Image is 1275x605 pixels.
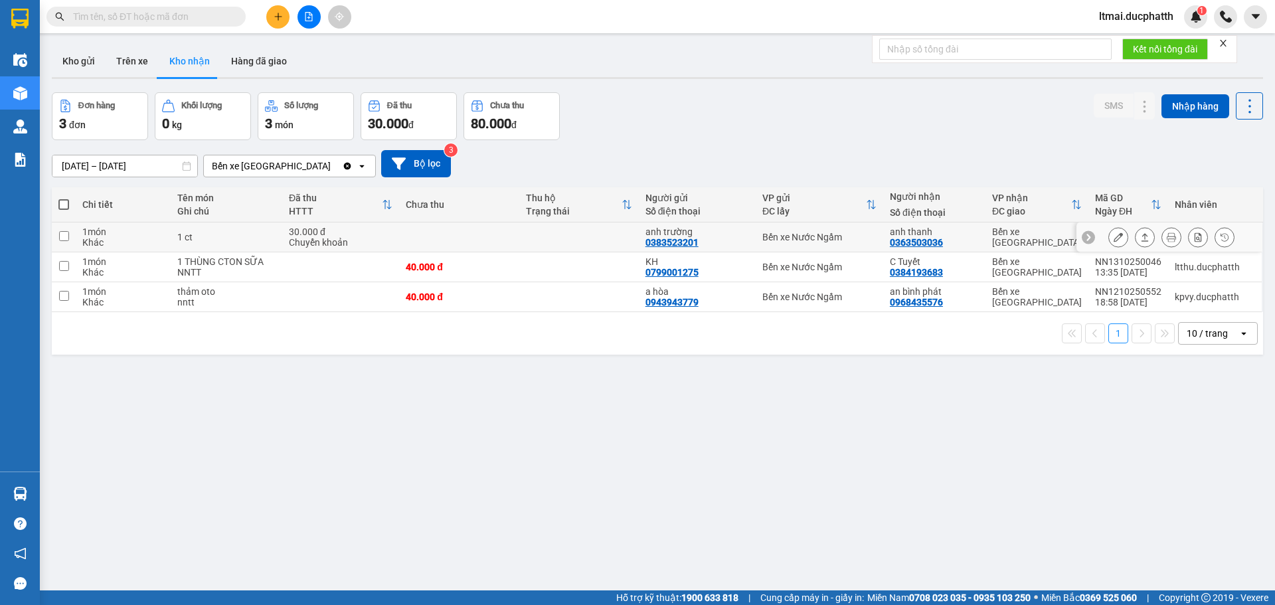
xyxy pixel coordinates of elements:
div: 40.000 đ [406,262,512,272]
span: Miền Bắc [1041,590,1137,605]
div: anh trường [645,226,749,237]
div: KH [645,256,749,267]
button: Trên xe [106,45,159,77]
img: warehouse-icon [13,53,27,67]
div: Bến xe [GEOGRAPHIC_DATA] [992,256,1082,278]
button: file-add [297,5,321,29]
div: Tên món [177,193,276,203]
div: 1 món [82,226,163,237]
div: 0383523201 [645,237,699,248]
div: Thu hộ [526,193,622,203]
div: Sửa đơn hàng [1108,227,1128,247]
div: Đã thu [289,193,382,203]
span: Miền Nam [867,590,1031,605]
input: Selected Bến xe Hoằng Hóa. [332,159,333,173]
svg: Clear value [342,161,353,171]
div: Khối lượng [181,101,222,110]
img: solution-icon [13,153,27,167]
div: 1 món [82,286,163,297]
button: Kho nhận [159,45,220,77]
div: Khác [82,267,163,278]
div: Khác [82,237,163,248]
div: 1 THÙNG CTON SỮA [177,256,276,267]
th: Toggle SortBy [519,187,639,222]
div: Đã thu [387,101,412,110]
span: 1 [1199,6,1204,15]
th: Toggle SortBy [985,187,1088,222]
span: | [748,590,750,605]
div: VP gửi [762,193,866,203]
span: plus [274,12,283,21]
strong: 0708 023 035 - 0935 103 250 [909,592,1031,603]
div: Số điện thoại [645,206,749,216]
input: Select a date range. [52,155,197,177]
div: 0363503036 [890,237,943,248]
div: NNTT [177,267,276,278]
strong: 0369 525 060 [1080,592,1137,603]
span: | [1147,590,1149,605]
span: đ [511,120,517,130]
img: icon-new-feature [1190,11,1202,23]
span: Cung cấp máy in - giấy in: [760,590,864,605]
div: 13:35 [DATE] [1095,267,1161,278]
input: Tìm tên, số ĐT hoặc mã đơn [73,9,230,24]
button: aim [328,5,351,29]
img: warehouse-icon [13,120,27,133]
button: Kho gửi [52,45,106,77]
button: Nhập hàng [1161,94,1229,118]
img: phone-icon [1220,11,1232,23]
span: kg [172,120,182,130]
div: Số điện thoại [890,207,979,218]
button: Đã thu30.000đ [361,92,457,140]
span: đơn [69,120,86,130]
span: file-add [304,12,313,21]
svg: open [1238,328,1249,339]
div: 10 / trang [1187,327,1228,340]
button: Bộ lọc [381,150,451,177]
th: Toggle SortBy [756,187,883,222]
span: notification [14,547,27,560]
input: Nhập số tổng đài [879,39,1112,60]
sup: 3 [444,143,458,157]
div: Số lượng [284,101,318,110]
button: plus [266,5,290,29]
span: 80.000 [471,116,511,131]
div: NN1310250046 [1095,256,1161,267]
div: Người nhận [890,191,979,202]
span: close [1219,39,1228,48]
div: 0943943779 [645,297,699,307]
img: logo-vxr [11,9,29,29]
span: search [55,12,64,21]
div: 40.000 đ [406,292,512,302]
div: a hòa [645,286,749,297]
div: HTTT [289,206,382,216]
div: 0384193683 [890,267,943,278]
div: Chưa thu [406,199,512,210]
button: SMS [1094,94,1134,118]
div: Bến xe Nước Ngầm [762,262,877,272]
div: anh thanh [890,226,979,237]
strong: 1900 633 818 [681,592,738,603]
span: 0 [162,116,169,131]
span: caret-down [1250,11,1262,23]
div: Ghi chú [177,206,276,216]
div: Chưa thu [490,101,524,110]
span: ⚪️ [1034,595,1038,600]
sup: 1 [1197,6,1207,15]
div: Người gửi [645,193,749,203]
div: ltthu.ducphatth [1175,262,1255,272]
span: ltmai.ducphatth [1088,8,1184,25]
svg: open [357,161,367,171]
img: warehouse-icon [13,487,27,501]
span: message [14,577,27,590]
button: 1 [1108,323,1128,343]
div: Bến xe Nước Ngầm [762,292,877,302]
div: Bến xe [GEOGRAPHIC_DATA] [212,159,331,173]
div: Giao hàng [1135,227,1155,247]
div: 18:58 [DATE] [1095,297,1161,307]
div: thảm oto [177,286,276,297]
div: Mã GD [1095,193,1151,203]
button: Chưa thu80.000đ [464,92,560,140]
span: đ [408,120,414,130]
div: Chi tiết [82,199,163,210]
